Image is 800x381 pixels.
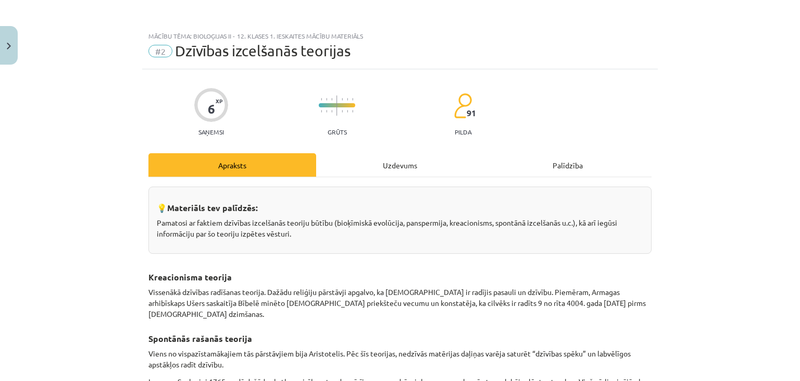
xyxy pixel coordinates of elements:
[157,217,643,239] p: Pamatosi ar faktiem dzīvības izcelšanās teoriju būtību (bioķīmiskā evolūcija, panspermija, kreaci...
[347,110,348,113] img: icon-short-line-57e1e144782c952c97e751825c79c345078a6d821885a25fce030b3d8c18986b.svg
[454,93,472,119] img: students-c634bb4e5e11cddfef0936a35e636f08e4e9abd3cc4e673bd6f9a4125e45ecb1.svg
[321,110,322,113] img: icon-short-line-57e1e144782c952c97e751825c79c345078a6d821885a25fce030b3d8c18986b.svg
[148,153,316,177] div: Apraksts
[148,272,232,282] strong: Kreacionisma teorija
[467,108,476,118] span: 91
[148,348,652,370] p: Viens no vispazīstamākajiem tās pārstāvjiem bija Aristotelis. Pēc šīs teorijas, nedzīvās matērija...
[331,98,332,101] img: icon-short-line-57e1e144782c952c97e751825c79c345078a6d821885a25fce030b3d8c18986b.svg
[157,195,643,214] h3: 💡
[167,202,258,213] strong: Materiāls tev palīdzēs:
[175,42,351,59] span: Dzīvības izcelšanās teorijas
[455,128,471,136] p: pilda
[484,153,652,177] div: Palīdzība
[336,95,337,116] img: icon-long-line-d9ea69661e0d244f92f715978eff75569469978d946b2353a9bb055b3ed8787d.svg
[342,110,343,113] img: icon-short-line-57e1e144782c952c97e751825c79c345078a6d821885a25fce030b3d8c18986b.svg
[208,102,215,116] div: 6
[316,153,484,177] div: Uzdevums
[352,98,353,101] img: icon-short-line-57e1e144782c952c97e751825c79c345078a6d821885a25fce030b3d8c18986b.svg
[148,45,172,57] span: #2
[331,110,332,113] img: icon-short-line-57e1e144782c952c97e751825c79c345078a6d821885a25fce030b3d8c18986b.svg
[148,333,252,344] strong: Spontānās rašanās teorija
[194,128,228,136] p: Saņemsi
[326,98,327,101] img: icon-short-line-57e1e144782c952c97e751825c79c345078a6d821885a25fce030b3d8c18986b.svg
[216,98,222,104] span: XP
[148,32,652,40] div: Mācību tēma: Bioloģijas ii - 12. klases 1. ieskaites mācību materiāls
[342,98,343,101] img: icon-short-line-57e1e144782c952c97e751825c79c345078a6d821885a25fce030b3d8c18986b.svg
[352,110,353,113] img: icon-short-line-57e1e144782c952c97e751825c79c345078a6d821885a25fce030b3d8c18986b.svg
[347,98,348,101] img: icon-short-line-57e1e144782c952c97e751825c79c345078a6d821885a25fce030b3d8c18986b.svg
[328,128,347,136] p: Grūts
[326,110,327,113] img: icon-short-line-57e1e144782c952c97e751825c79c345078a6d821885a25fce030b3d8c18986b.svg
[148,287,652,319] p: Vissenākā dzīvības radīšanas teorija. Dažādu reliģiju pārstāvji apgalvo, ka [DEMOGRAPHIC_DATA] ir...
[7,43,11,50] img: icon-close-lesson-0947bae3869378f0d4975bcd49f059093ad1ed9edebbc8119c70593378902aed.svg
[321,98,322,101] img: icon-short-line-57e1e144782c952c97e751825c79c345078a6d821885a25fce030b3d8c18986b.svg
